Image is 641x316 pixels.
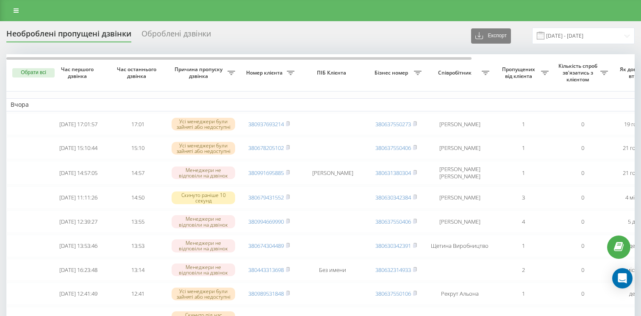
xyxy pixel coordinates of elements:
a: 380443313698 [248,266,284,274]
td: 14:50 [108,186,167,209]
a: 380989531848 [248,290,284,297]
span: Бізнес номер [371,69,414,76]
td: 13:55 [108,211,167,233]
td: 1 [494,235,553,257]
td: 0 [553,259,612,281]
td: 3 [494,186,553,209]
td: [DATE] 12:39:27 [49,211,108,233]
div: Менеджери не відповіли на дзвінок [172,166,235,179]
button: Обрати всі [12,68,55,78]
td: [DATE] 17:01:57 [49,113,108,136]
div: Менеджери не відповіли на дзвінок [172,263,235,276]
td: 2 [494,259,553,281]
a: 380637550106 [375,290,411,297]
td: 0 [553,283,612,305]
td: 0 [553,113,612,136]
span: Час останнього дзвінка [115,66,161,79]
span: Причина пропуску дзвінка [172,66,228,79]
td: 17:01 [108,113,167,136]
a: 380637550273 [375,120,411,128]
a: 380679431552 [248,194,284,201]
a: 380630342391 [375,242,411,249]
a: 380678205102 [248,144,284,152]
td: 0 [553,235,612,257]
span: Співробітник [430,69,482,76]
a: 380674304489 [248,242,284,249]
td: [DATE] 14:57:05 [49,161,108,185]
td: 0 [553,211,612,233]
div: Усі менеджери були зайняті або недоступні [172,288,235,300]
span: Кількість спроб зв'язатись з клієнтом [557,63,600,83]
td: 0 [553,137,612,159]
td: 13:53 [108,235,167,257]
td: Щетина Виробництво [426,235,494,257]
td: 0 [553,161,612,185]
div: Усі менеджери були зайняті або недоступні [172,118,235,130]
td: [PERSON_NAME] [426,113,494,136]
div: Усі менеджери були зайняті або недоступні [172,142,235,155]
a: 380637550406 [375,218,411,225]
td: Без имени [299,259,366,281]
td: [PERSON_NAME] [PERSON_NAME] [426,161,494,185]
td: 14:57 [108,161,167,185]
td: [DATE] 13:53:46 [49,235,108,257]
td: 1 [494,113,553,136]
a: 380637550406 [375,144,411,152]
span: Пропущених від клієнта [498,66,541,79]
div: Необроблені пропущені дзвінки [6,29,131,42]
a: 380991695885 [248,169,284,177]
td: [DATE] 16:23:48 [49,259,108,281]
div: Менеджери не відповіли на дзвінок [172,239,235,252]
td: [DATE] 12:41:49 [49,283,108,305]
div: Open Intercom Messenger [612,268,633,288]
span: Номер клієнта [244,69,287,76]
td: 0 [553,186,612,209]
td: [DATE] 15:10:44 [49,137,108,159]
td: 1 [494,283,553,305]
td: 4 [494,211,553,233]
span: ПІБ Клієнта [306,69,359,76]
span: Час першого дзвінка [55,66,101,79]
td: 13:14 [108,259,167,281]
div: Скинуто раніше 10 секунд [172,191,235,204]
div: Оброблені дзвінки [142,29,211,42]
a: 380632314933 [375,266,411,274]
td: Рекрут Альона [426,283,494,305]
div: Менеджери не відповіли на дзвінок [172,215,235,228]
button: Експорт [471,28,511,44]
td: [PERSON_NAME] [426,137,494,159]
td: 12:41 [108,283,167,305]
td: [PERSON_NAME] [426,211,494,233]
a: 380631380304 [375,169,411,177]
a: 380994669990 [248,218,284,225]
td: [DATE] 11:11:26 [49,186,108,209]
td: [PERSON_NAME] [299,161,366,185]
td: [PERSON_NAME] [426,186,494,209]
td: 1 [494,161,553,185]
td: 15:10 [108,137,167,159]
td: 1 [494,137,553,159]
a: 380630342384 [375,194,411,201]
a: 380937693214 [248,120,284,128]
